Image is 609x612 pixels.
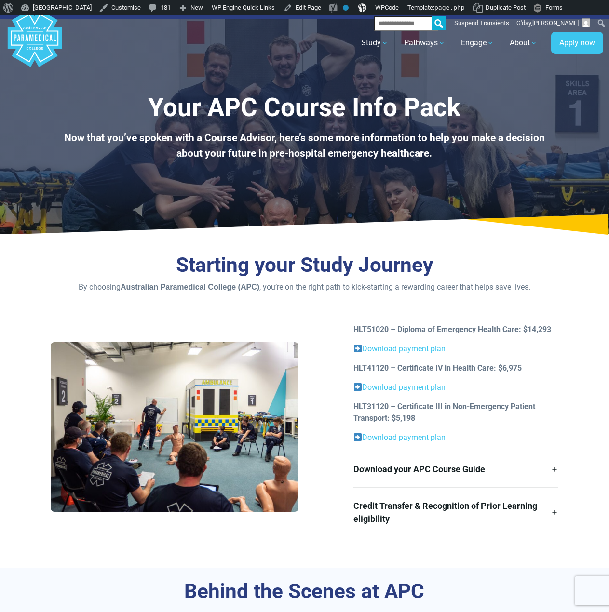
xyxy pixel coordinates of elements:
strong: HLT41120 – Certificate IV in Health Care: $6,975 [353,363,522,373]
a: Download payment plan [362,344,446,353]
b: Now that you’ve spoken with a Course Advisor, here’s some more information to help you make a dec... [64,132,545,159]
a: G'day, [513,15,594,31]
p: By choosing , you’re on the right path to kick-starting a rewarding career that helps save lives. [51,281,558,293]
a: About [504,29,543,56]
a: Credit Transfer & Recognition of Prior Learning eligibility [353,488,558,537]
a: Pathways [398,29,451,56]
h3: Starting your Study Journey [51,253,558,278]
img: ➡️ [354,433,362,441]
a: Australian Paramedical College [6,19,64,67]
img: ➡️ [354,345,362,352]
a: Study [355,29,394,56]
a: Download your APC Course Guide [353,451,558,487]
a: Suspend Transients [451,15,513,31]
a: Engage [455,29,500,56]
img: ➡️ [354,383,362,391]
strong: HLT51020 – Diploma of Emergency Health Care: $14,293 [353,325,551,334]
span: Australian Paramedical College (APC) [121,283,259,291]
strong: HLT31120 – Certificate III in Non-Emergency Patient Transport: $5,198 [353,402,535,423]
h1: Your APC Course Info Pack [51,93,558,123]
span: [PERSON_NAME] [532,19,579,27]
h3: Behind the Scenes at APC [51,579,558,604]
a: Download payment plan [362,433,446,442]
a: Apply now [551,32,603,54]
a: Download payment plan [362,383,446,392]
